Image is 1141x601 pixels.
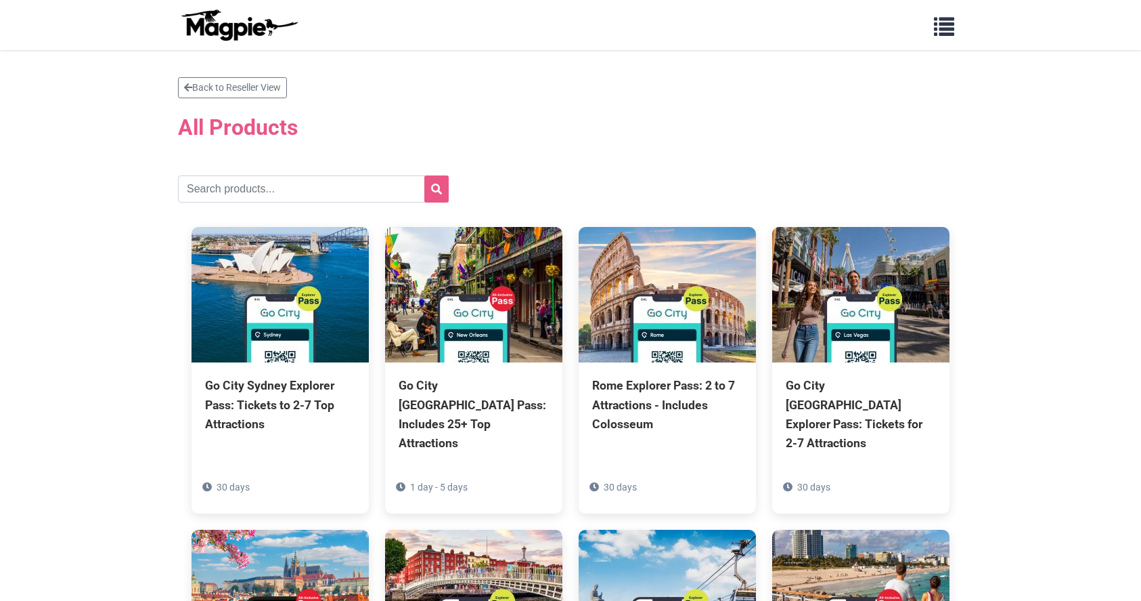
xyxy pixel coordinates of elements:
[217,482,250,493] span: 30 days
[579,227,756,362] img: Rome Explorer Pass: 2 to 7 Attractions - Includes Colosseum
[178,9,300,41] img: logo-ab69f6fb50320c5b225c76a69d11143b.png
[192,227,369,362] img: Go City Sydney Explorer Pass: Tickets to 2-7 Top Attractions
[797,482,830,493] span: 30 days
[604,482,637,493] span: 30 days
[399,376,549,453] div: Go City [GEOGRAPHIC_DATA] Pass: Includes 25+ Top Attractions
[579,227,756,494] a: Rome Explorer Pass: 2 to 7 Attractions - Includes Colosseum 30 days
[178,77,287,98] a: Back to Reseller View
[192,227,369,494] a: Go City Sydney Explorer Pass: Tickets to 2-7 Top Attractions 30 days
[786,376,936,453] div: Go City [GEOGRAPHIC_DATA] Explorer Pass: Tickets for 2-7 Attractions
[772,227,949,514] a: Go City [GEOGRAPHIC_DATA] Explorer Pass: Tickets for 2-7 Attractions 30 days
[385,227,562,514] a: Go City [GEOGRAPHIC_DATA] Pass: Includes 25+ Top Attractions 1 day - 5 days
[205,376,355,433] div: Go City Sydney Explorer Pass: Tickets to 2-7 Top Attractions
[592,376,742,433] div: Rome Explorer Pass: 2 to 7 Attractions - Includes Colosseum
[385,227,562,362] img: Go City New Orleans Pass: Includes 25+ Top Attractions
[178,106,963,148] h2: All Products
[772,227,949,362] img: Go City Las Vegas Explorer Pass: Tickets for 2-7 Attractions
[410,482,468,493] span: 1 day - 5 days
[178,175,449,203] input: Search products...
